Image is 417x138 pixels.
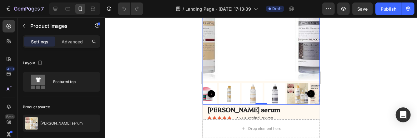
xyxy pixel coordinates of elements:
button: Save [352,2,373,15]
p: Product Images [30,22,83,30]
span: / [183,6,184,12]
iframe: Design area [203,17,320,138]
div: Publish [381,6,396,12]
div: Open Intercom Messenger [396,107,411,122]
p: 7 [41,5,44,12]
p: [PERSON_NAME] serum [40,121,83,126]
span: Save [358,6,368,12]
p: Settings [31,38,48,45]
div: Layout [23,59,44,67]
div: Beta [5,114,15,119]
div: 450 [6,67,15,71]
img: product feature img [25,117,38,130]
button: Publish [375,2,402,15]
span: Draft [272,6,282,12]
button: 7 [3,2,47,15]
div: Featured top [53,75,91,89]
p: Advanced [62,38,83,45]
div: Undo/Redo [118,2,143,15]
div: Product source [23,104,50,110]
span: Landing Page - [DATE] 17:13:39 [185,6,251,12]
